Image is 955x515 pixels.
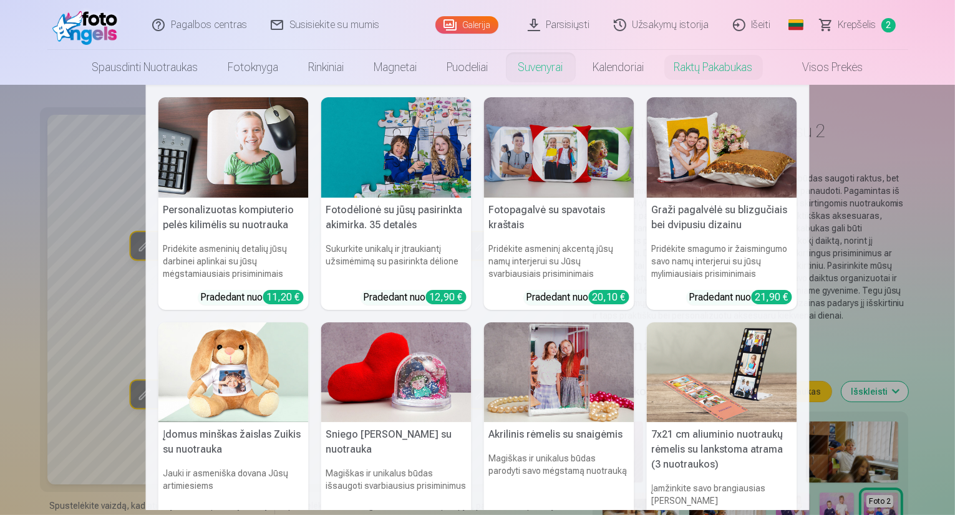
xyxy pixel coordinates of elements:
[647,97,797,310] a: Graži pagalvėlė su blizgučiais bei dvipusiu dizainuGraži pagalvėlė su blizgučiais bei dvipusiu di...
[158,198,309,238] h5: Personalizuotas kompiuterio pelės kilimėlis su nuotrauka
[752,290,792,304] div: 21,90 €
[77,50,213,85] a: Spausdinti nuotraukas
[158,97,309,310] a: Personalizuotas kompiuterio pelės kilimėlis su nuotraukaPersonalizuotas kompiuterio pelės kilimėl...
[484,422,634,447] h5: Akrilinis rėmelis su snaigėmis
[321,462,472,512] h6: Magiškas ir unikalus būdas išsaugoti svarbiausius prisiminimus
[426,290,467,304] div: 12,90 €
[768,50,878,85] a: Visos prekės
[321,422,472,462] h5: Sniego [PERSON_NAME] su nuotrauka
[647,238,797,285] h6: Pridėkite smagumo ir žaismingumo savo namų interjerui su jūsų mylimiausiais prisiminimais
[647,97,797,198] img: Graži pagalvėlė su blizgučiais bei dvipusiu dizainu
[659,50,768,85] a: Raktų pakabukas
[647,198,797,238] h5: Graži pagalvėlė su blizgučiais bei dvipusiu dizainu
[158,322,309,423] img: Įdomus minškas žaislas Zuikis su nuotrauka
[881,18,896,32] span: 2
[263,290,304,304] div: 11,20 €
[589,290,629,304] div: 20,10 €
[321,97,472,310] a: Fotodėlionė su jūsų pasirinkta akimirka. 35 detalėsFotodėlionė su jūsų pasirinkta akimirka. 35 de...
[647,322,797,423] img: 7x21 cm aliuminio nuotraukų rėmelis su lankstoma atrama (3 nuotraukos)
[321,198,472,238] h5: Fotodėlionė su jūsų pasirinkta akimirka. 35 detalės
[294,50,359,85] a: Rinkiniai
[484,97,634,310] a: Fotopagalvė su spavotais kraštaisFotopagalvė su spavotais kraštaisPridėkite asmeninį akcentą jūsų...
[484,97,634,198] img: Fotopagalvė su spavotais kraštais
[321,322,472,423] img: Sniego kamuolys su nuotrauka
[321,97,472,198] img: Fotodėlionė su jūsų pasirinkta akimirka. 35 detalės
[364,290,467,305] div: Pradedant nuo
[578,50,659,85] a: Kalendoriai
[158,422,309,462] h5: Įdomus minškas žaislas Zuikis su nuotrauka
[647,477,797,512] h6: Įamžinkite savo brangiausias [PERSON_NAME]
[52,5,124,45] img: /fa2
[484,322,634,423] img: Akrilinis rėmelis su snaigėmis
[158,238,309,285] h6: Pridėkite asmeninių detalių jūsų darbinei aplinkai su jūsų mėgstamiausiais prisiminimais
[432,50,503,85] a: Puodeliai
[484,447,634,512] h6: Magiškas ir unikalus būdas parodyti savo mėgstamą nuotrauką
[321,238,472,285] h6: Sukurkite unikalų ir įtraukiantį užsimėmimą su pasirinkta dėlione
[201,290,304,305] div: Pradedant nuo
[484,238,634,285] h6: Pridėkite asmeninį akcentą jūsų namų interjerui su Jūsų svarbiausiais prisiminimais
[435,16,498,34] a: Galerija
[484,198,634,238] h5: Fotopagalvė su spavotais kraštais
[526,290,629,305] div: Pradedant nuo
[838,17,876,32] span: Krepšelis
[647,422,797,477] h5: 7x21 cm aliuminio nuotraukų rėmelis su lankstoma atrama (3 nuotraukos)
[359,50,432,85] a: Magnetai
[213,50,294,85] a: Fotoknyga
[689,290,792,305] div: Pradedant nuo
[158,97,309,198] img: Personalizuotas kompiuterio pelės kilimėlis su nuotrauka
[158,462,309,512] h6: Jauki ir asmeniška dovana Jūsų artimiesiems
[503,50,578,85] a: Suvenyrai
